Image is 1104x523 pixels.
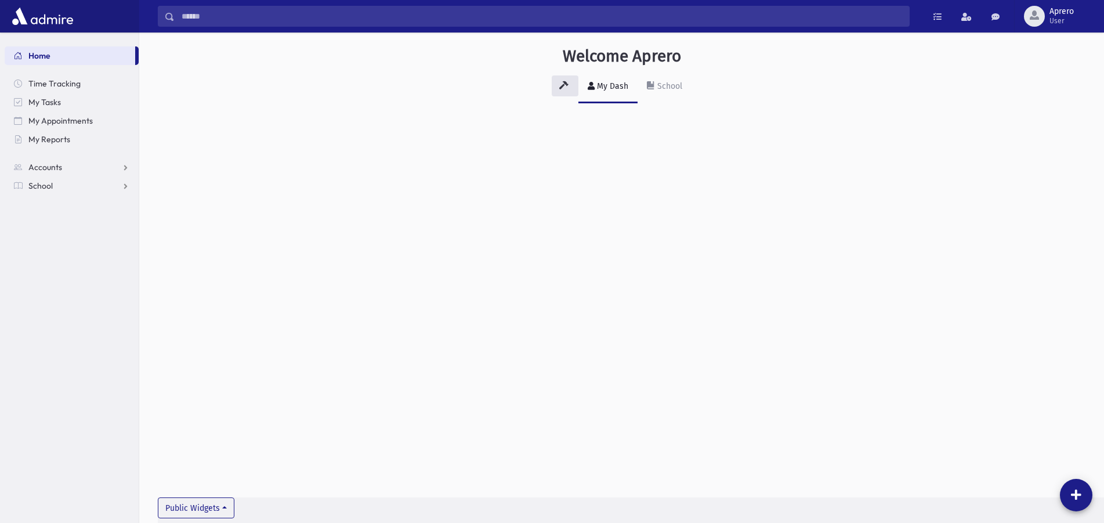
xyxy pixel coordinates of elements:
a: My Appointments [5,111,139,130]
span: My Tasks [28,97,61,107]
a: Time Tracking [5,74,139,93]
a: My Tasks [5,93,139,111]
span: User [1049,16,1074,26]
input: Search [175,6,909,27]
a: My Reports [5,130,139,149]
span: My Appointments [28,116,93,126]
a: School [638,71,692,103]
a: School [5,176,139,195]
a: My Dash [578,71,638,103]
a: Accounts [5,158,139,176]
div: School [655,81,682,91]
img: AdmirePro [9,5,76,28]
span: Aprero [1049,7,1074,16]
a: Home [5,46,135,65]
button: Public Widgets [158,497,234,518]
h3: Welcome Aprero [563,46,681,66]
span: School [28,181,53,191]
div: My Dash [595,81,628,91]
span: Time Tracking [28,78,81,89]
span: Accounts [28,162,62,172]
span: My Reports [28,134,70,145]
span: Home [28,51,50,61]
